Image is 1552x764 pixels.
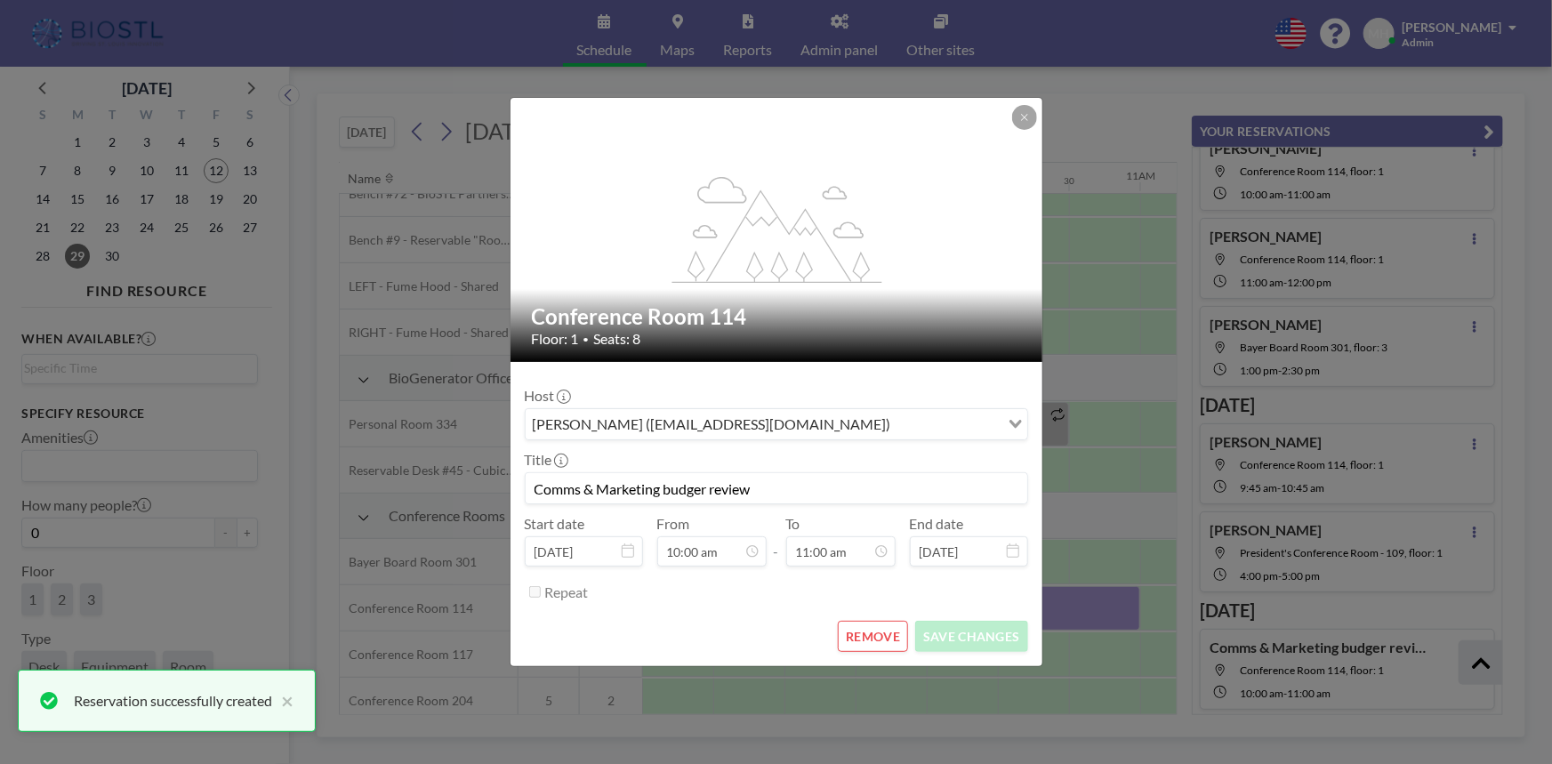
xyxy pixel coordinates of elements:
label: Start date [525,515,585,533]
span: [PERSON_NAME] ([EMAIL_ADDRESS][DOMAIN_NAME]) [529,413,895,436]
h2: Conference Room 114 [532,303,1023,330]
button: close [272,690,294,712]
span: Floor: 1 [532,330,579,348]
div: Search for option [526,409,1027,439]
span: • [583,333,590,346]
label: End date [910,515,964,533]
label: Host [525,387,569,405]
button: REMOVE [838,621,908,652]
label: Repeat [545,583,589,601]
label: Title [525,451,567,469]
button: SAVE CHANGES [915,621,1027,652]
label: From [657,515,690,533]
div: Reservation successfully created [74,690,272,712]
input: Search for option [897,413,998,436]
input: (No title) [526,473,1027,503]
span: Seats: 8 [594,330,641,348]
span: - [774,521,779,560]
label: To [786,515,800,533]
g: flex-grow: 1.2; [671,175,881,282]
